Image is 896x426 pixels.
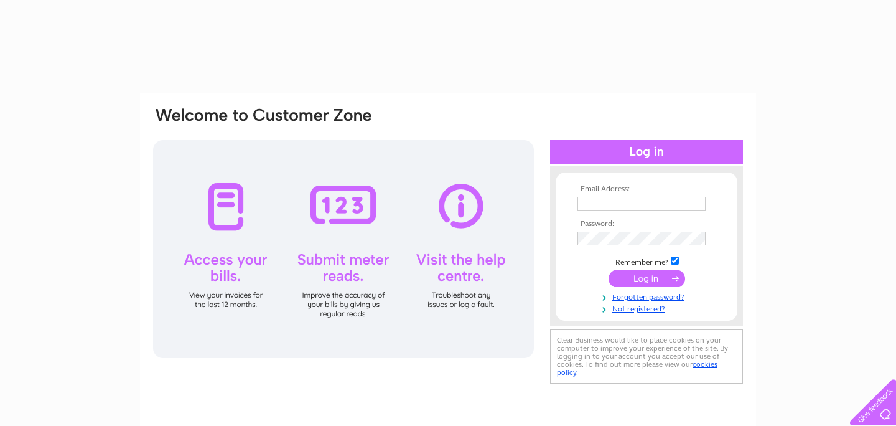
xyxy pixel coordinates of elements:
[557,360,717,377] a: cookies policy
[550,329,743,384] div: Clear Business would like to place cookies on your computer to improve your experience of the sit...
[574,220,719,229] th: Password:
[577,302,719,314] a: Not registered?
[577,290,719,302] a: Forgotten password?
[574,255,719,267] td: Remember me?
[574,185,719,194] th: Email Address:
[609,270,685,287] input: Submit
